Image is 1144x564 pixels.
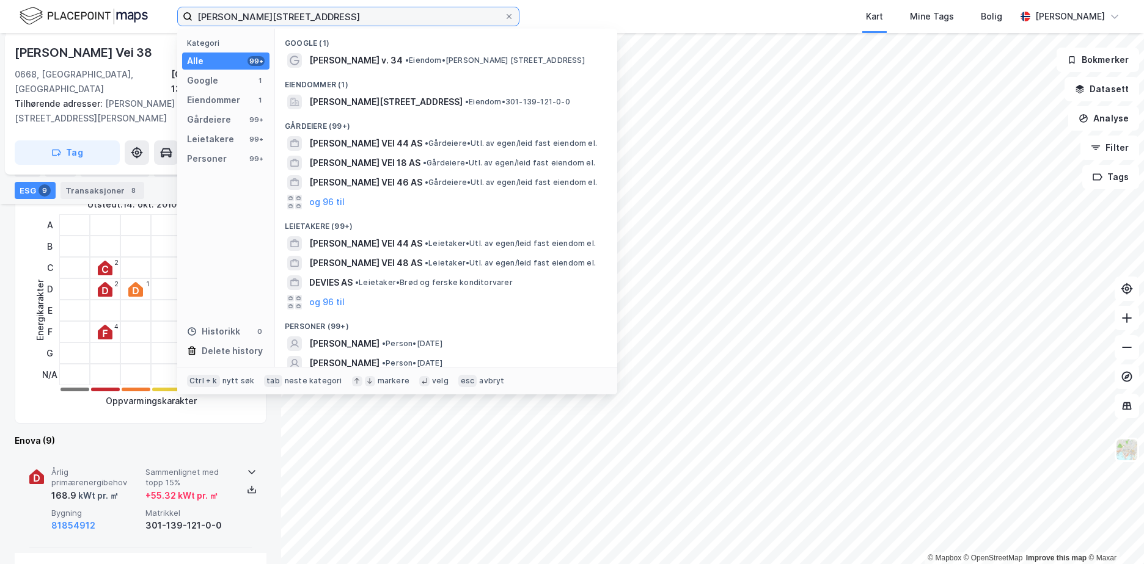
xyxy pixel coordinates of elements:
[51,508,141,518] span: Bygning
[187,93,240,107] div: Eiendommer
[38,184,51,197] div: 9
[1083,505,1144,564] div: Kontrollprogram for chat
[15,433,266,448] div: Enova (9)
[187,151,227,166] div: Personer
[378,376,409,386] div: markere
[1080,136,1139,160] button: Filter
[248,134,265,144] div: 99+
[405,56,409,65] span: •
[87,197,215,212] div: Utstedt : 14. okt. 2010 - [DATE]
[15,98,105,109] span: Tilhørende adresser:
[964,554,1023,562] a: OpenStreetMap
[309,336,380,351] span: [PERSON_NAME]
[910,9,954,24] div: Mine Tags
[42,278,57,300] div: D
[275,212,617,234] div: Leietakere (99+)
[264,375,282,387] div: tab
[1035,9,1105,24] div: [PERSON_NAME]
[309,156,420,170] span: [PERSON_NAME] VEI 18 AS
[382,339,442,349] span: Person • [DATE]
[187,112,231,127] div: Gårdeiere
[42,364,57,385] div: N/A
[382,339,386,348] span: •
[255,76,265,85] div: 1
[187,54,204,68] div: Alle
[1065,77,1139,101] button: Datasett
[309,95,463,109] span: [PERSON_NAME][STREET_ADDRESS]
[309,236,422,251] span: [PERSON_NAME] VEI 44 AS
[423,158,427,167] span: •
[1083,505,1144,564] iframe: Chat Widget
[146,280,149,287] div: 1
[432,376,449,386] div: velg
[222,376,255,386] div: nytt søk
[275,112,617,134] div: Gårdeiere (99+)
[425,139,428,148] span: •
[187,73,218,88] div: Google
[309,275,353,290] span: DEVIES AS
[928,554,961,562] a: Mapbox
[114,280,119,287] div: 2
[425,239,428,248] span: •
[309,136,422,151] span: [PERSON_NAME] VEI 44 AS
[42,214,57,236] div: A
[1026,554,1087,562] a: Improve this map
[981,9,1002,24] div: Bolig
[285,376,342,386] div: neste kategori
[15,43,155,62] div: [PERSON_NAME] Vei 38
[425,178,597,187] span: Gårdeiere • Utl. av egen/leid fast eiendom el.
[33,280,48,341] div: Energikarakter
[42,342,57,364] div: G
[187,132,234,146] div: Leietakere
[382,358,442,368] span: Person • [DATE]
[275,70,617,92] div: Eiendommer (1)
[1082,165,1139,189] button: Tags
[127,184,139,197] div: 8
[193,7,504,26] input: Søk på adresse, matrikkel, gårdeiere, leietakere eller personer
[187,324,240,339] div: Historikk
[171,67,266,96] div: [GEOGRAPHIC_DATA], 139/121
[248,56,265,66] div: 99+
[42,257,57,278] div: C
[15,140,120,165] button: Tag
[15,67,171,96] div: 0668, [GEOGRAPHIC_DATA], [GEOGRAPHIC_DATA]
[145,518,235,533] div: 301-139-121-0-0
[255,95,265,105] div: 1
[425,258,596,268] span: Leietaker • Utl. av egen/leid fast eiendom el.
[145,508,235,518] span: Matrikkel
[187,38,269,48] div: Kategori
[382,358,386,367] span: •
[145,467,235,488] span: Sammenlignet med topp 15%
[866,9,883,24] div: Kart
[20,5,148,27] img: logo.f888ab2527a4732fd821a326f86c7f29.svg
[1115,438,1138,461] img: Z
[425,178,428,187] span: •
[309,175,422,190] span: [PERSON_NAME] VEI 46 AS
[479,376,504,386] div: avbryt
[15,96,257,126] div: [PERSON_NAME][STREET_ADDRESS][PERSON_NAME]
[309,295,345,309] button: og 96 til
[465,97,570,107] span: Eiendom • 301-139-121-0-0
[275,29,617,51] div: Google (1)
[42,236,57,257] div: B
[309,195,345,209] button: og 96 til
[355,278,359,287] span: •
[248,154,265,164] div: 99+
[1057,48,1139,72] button: Bokmerker
[61,182,144,199] div: Transaksjoner
[51,488,119,503] div: 168.9
[51,467,141,488] span: Årlig primærenergibehov
[248,115,265,125] div: 99+
[106,394,197,408] div: Oppvarmingskarakter
[405,56,585,65] span: Eiendom • [PERSON_NAME] [STREET_ADDRESS]
[114,323,119,330] div: 4
[309,356,380,371] span: [PERSON_NAME]
[309,256,422,270] span: [PERSON_NAME] VEI 48 AS
[145,488,218,503] div: + 55.32 kWt pr. ㎡
[15,182,56,199] div: ESG
[275,312,617,334] div: Personer (99+)
[42,321,57,342] div: F
[355,278,513,287] span: Leietaker • Brød og ferske konditorvarer
[51,518,95,533] button: 81854912
[42,300,57,321] div: E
